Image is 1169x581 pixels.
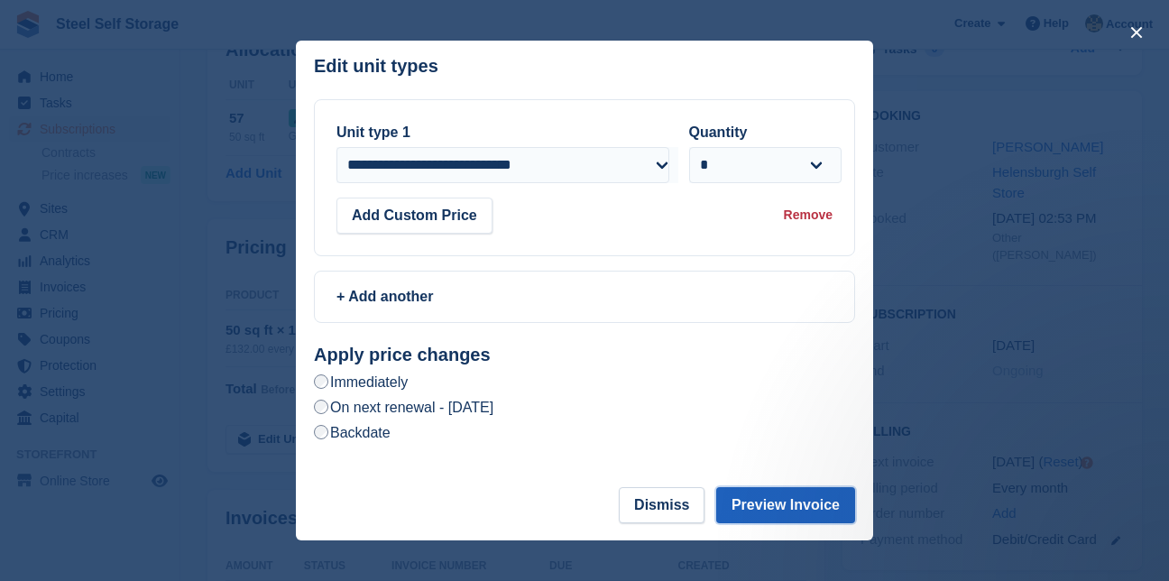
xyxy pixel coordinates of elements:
[1122,18,1151,47] button: close
[314,271,855,323] a: + Add another
[336,198,492,234] button: Add Custom Price
[314,345,491,364] strong: Apply price changes
[314,373,408,392] label: Immediately
[336,286,833,308] div: + Add another
[336,124,410,140] label: Unit type 1
[314,56,438,77] p: Edit unit types
[314,425,328,439] input: Backdate
[314,400,328,414] input: On next renewal - [DATE]
[314,374,328,389] input: Immediately
[784,206,833,225] div: Remove
[689,124,748,140] label: Quantity
[716,487,855,523] button: Preview Invoice
[314,423,391,442] label: Backdate
[314,398,493,417] label: On next renewal - [DATE]
[619,487,704,523] button: Dismiss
